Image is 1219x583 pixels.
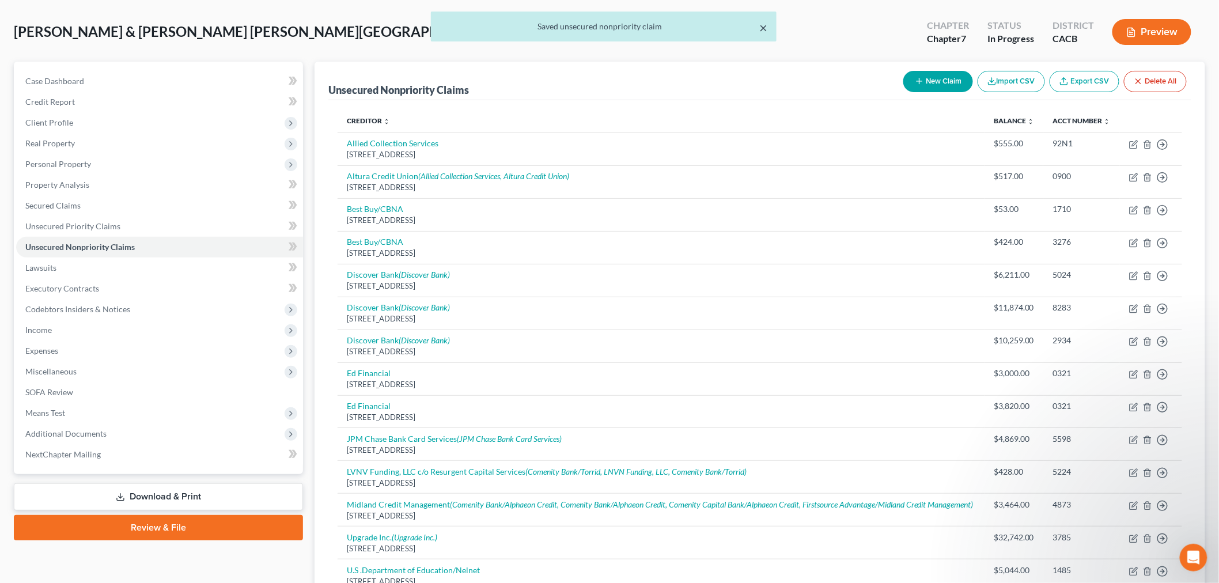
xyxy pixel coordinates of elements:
[392,532,437,542] i: (Upgrade Inc.)
[1053,565,1110,576] div: 1485
[347,346,975,357] div: [STREET_ADDRESS]
[25,159,91,169] span: Personal Property
[25,263,56,272] span: Lawsuits
[328,83,469,97] div: Unsecured Nonpriority Claims
[1124,71,1187,92] button: Delete All
[1053,138,1110,149] div: 92N1
[347,302,450,312] a: Discover Bank(Discover Bank)
[1053,236,1110,248] div: 3276
[1027,118,1034,125] i: unfold_more
[1053,302,1110,313] div: 8283
[25,97,75,107] span: Credit Report
[994,466,1034,478] div: $428.00
[25,387,73,397] span: SOFA Review
[1053,335,1110,346] div: 2934
[347,116,390,125] a: Creditor unfold_more
[16,444,303,465] a: NextChapter Mailing
[347,215,975,226] div: [STREET_ADDRESS]
[994,203,1034,215] div: $53.00
[25,408,65,418] span: Means Test
[347,248,975,259] div: [STREET_ADDRESS]
[1103,118,1110,125] i: unfold_more
[25,242,135,252] span: Unsecured Nonpriority Claims
[347,204,403,214] a: Best Buy/CBNA
[399,335,450,345] i: (Discover Bank)
[347,499,974,509] a: Midland Credit Management(Comenity Bank/Alphaeon Credit, Comenity Bank/Alphaeon Credit, Comenity ...
[347,270,450,279] a: Discover Bank(Discover Bank)
[994,532,1034,543] div: $32,742.00
[14,515,303,540] a: Review & File
[25,325,52,335] span: Income
[994,138,1034,149] div: $555.00
[994,368,1034,379] div: $3,000.00
[347,565,480,575] a: U.S .Department of Education/Nelnet
[978,71,1045,92] button: Import CSV
[457,434,562,444] i: (JPM Chase Bank Card Services)
[16,278,303,299] a: Executory Contracts
[347,412,975,423] div: [STREET_ADDRESS]
[450,499,974,509] i: (Comenity Bank/Alphaeon Credit, Comenity Bank/Alphaeon Credit, Comenity Capital Bank/Alphaeon Cre...
[16,71,303,92] a: Case Dashboard
[994,335,1034,346] div: $10,259.00
[347,445,975,456] div: [STREET_ADDRESS]
[383,118,390,125] i: unfold_more
[347,368,391,378] a: Ed Financial
[903,71,973,92] button: New Claim
[347,281,975,291] div: [STREET_ADDRESS]
[399,270,450,279] i: (Discover Bank)
[347,467,747,476] a: LVNV Funding, LLC c/o Resurgent Capital Services(Comenity Bank/Torrid, LNVN Funding, LLC, Comenit...
[1053,499,1110,510] div: 4873
[1053,171,1110,182] div: 0900
[25,221,120,231] span: Unsecured Priority Claims
[1053,116,1110,125] a: Acct Number unfold_more
[994,499,1034,510] div: $3,464.00
[399,302,450,312] i: (Discover Bank)
[1053,400,1110,412] div: 0321
[16,195,303,216] a: Secured Claims
[25,366,77,376] span: Miscellaneous
[14,483,303,510] a: Download & Print
[347,510,975,521] div: [STREET_ADDRESS]
[16,258,303,278] a: Lawsuits
[347,401,391,411] a: Ed Financial
[25,283,99,293] span: Executory Contracts
[25,138,75,148] span: Real Property
[347,434,562,444] a: JPM Chase Bank Card Services(JPM Chase Bank Card Services)
[25,429,107,438] span: Additional Documents
[759,21,767,35] button: ×
[347,149,975,160] div: [STREET_ADDRESS]
[16,237,303,258] a: Unsecured Nonpriority Claims
[994,400,1034,412] div: $3,820.00
[994,171,1034,182] div: $517.00
[994,565,1034,576] div: $5,044.00
[994,236,1034,248] div: $424.00
[994,116,1034,125] a: Balance unfold_more
[1053,532,1110,543] div: 3785
[25,180,89,190] span: Property Analysis
[418,171,569,181] i: (Allied Collection Services, Altura Credit Union)
[16,92,303,112] a: Credit Report
[347,532,437,542] a: Upgrade Inc.(Upgrade Inc.)
[16,382,303,403] a: SOFA Review
[1180,544,1207,571] iframe: Intercom live chat
[347,313,975,324] div: [STREET_ADDRESS]
[1053,269,1110,281] div: 5024
[347,182,975,193] div: [STREET_ADDRESS]
[25,118,73,127] span: Client Profile
[994,269,1034,281] div: $6,211.00
[25,449,101,459] span: NextChapter Mailing
[347,138,438,148] a: Allied Collection Services
[1053,466,1110,478] div: 5224
[347,478,975,489] div: [STREET_ADDRESS]
[994,433,1034,445] div: $4,869.00
[16,175,303,195] a: Property Analysis
[1053,203,1110,215] div: 1710
[347,543,975,554] div: [STREET_ADDRESS]
[347,237,403,247] a: Best Buy/CBNA
[16,216,303,237] a: Unsecured Priority Claims
[1053,433,1110,445] div: 5598
[347,379,975,390] div: [STREET_ADDRESS]
[25,346,58,355] span: Expenses
[25,304,130,314] span: Codebtors Insiders & Notices
[347,171,569,181] a: Altura Credit Union(Allied Collection Services, Altura Credit Union)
